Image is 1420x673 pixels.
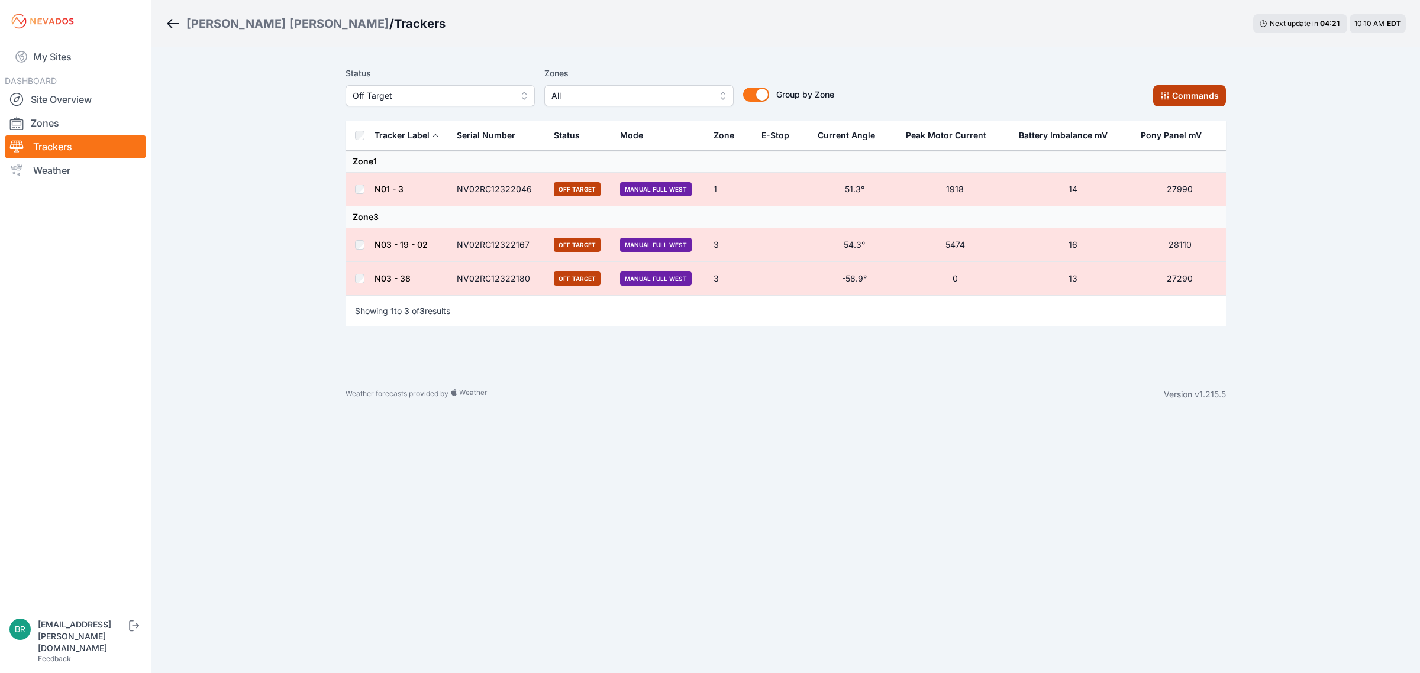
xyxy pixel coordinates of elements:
[5,111,146,135] a: Zones
[375,121,439,150] button: Tracker Label
[544,66,734,80] label: Zones
[551,89,710,103] span: All
[404,306,409,316] span: 3
[1141,121,1211,150] button: Pony Panel mV
[899,173,1012,206] td: 1918
[818,130,875,141] div: Current Angle
[906,121,996,150] button: Peak Motor Current
[761,121,799,150] button: E-Stop
[1270,19,1318,28] span: Next update in
[9,619,31,640] img: brayden.sanford@nevados.solar
[899,228,1012,262] td: 5474
[620,121,653,150] button: Mode
[1019,121,1117,150] button: Battery Imbalance mV
[450,228,547,262] td: NV02RC12322167
[457,121,525,150] button: Serial Number
[1153,85,1226,106] button: Commands
[375,184,404,194] a: N01 - 3
[346,206,1226,228] td: Zone 3
[554,130,580,141] div: Status
[346,389,1164,400] div: Weather forecasts provided by
[544,85,734,106] button: All
[450,173,547,206] td: NV02RC12322046
[1354,19,1384,28] span: 10:10 AM
[38,654,71,663] a: Feedback
[389,15,394,32] span: /
[906,130,986,141] div: Peak Motor Current
[355,305,450,317] p: Showing to of results
[5,135,146,158] a: Trackers
[554,271,601,286] span: Off Target
[811,228,899,262] td: 54.3°
[554,182,601,196] span: Off Target
[899,262,1012,296] td: 0
[9,12,76,31] img: Nevados
[186,15,389,32] a: [PERSON_NAME] [PERSON_NAME]
[1320,19,1341,28] div: 04 : 21
[1134,228,1226,262] td: 28110
[554,121,589,150] button: Status
[811,262,899,296] td: -58.9°
[38,619,127,654] div: [EMAIL_ADDRESS][PERSON_NAME][DOMAIN_NAME]
[1134,173,1226,206] td: 27990
[457,130,515,141] div: Serial Number
[1164,389,1226,400] div: Version v1.215.5
[554,238,601,252] span: Off Target
[5,43,146,71] a: My Sites
[811,173,899,206] td: 51.3°
[394,15,446,32] h3: Trackers
[346,151,1226,173] td: Zone 1
[450,262,547,296] td: NV02RC12322180
[5,88,146,111] a: Site Overview
[375,130,430,141] div: Tracker Label
[761,130,789,141] div: E-Stop
[5,158,146,182] a: Weather
[620,271,692,286] span: Manual Full West
[419,306,425,316] span: 3
[706,173,755,206] td: 1
[714,130,734,141] div: Zone
[353,89,511,103] span: Off Target
[706,228,755,262] td: 3
[776,89,834,99] span: Group by Zone
[1019,130,1108,141] div: Battery Imbalance mV
[818,121,885,150] button: Current Angle
[390,306,394,316] span: 1
[346,85,535,106] button: Off Target
[620,238,692,252] span: Manual Full West
[1141,130,1202,141] div: Pony Panel mV
[1012,173,1134,206] td: 14
[5,76,57,86] span: DASHBOARD
[346,66,535,80] label: Status
[166,8,446,39] nav: Breadcrumb
[1387,19,1401,28] span: EDT
[620,182,692,196] span: Manual Full West
[706,262,755,296] td: 3
[620,130,643,141] div: Mode
[714,121,744,150] button: Zone
[1134,262,1226,296] td: 27290
[375,240,428,250] a: N03 - 19 - 02
[1012,228,1134,262] td: 16
[1012,262,1134,296] td: 13
[375,273,411,283] a: N03 - 38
